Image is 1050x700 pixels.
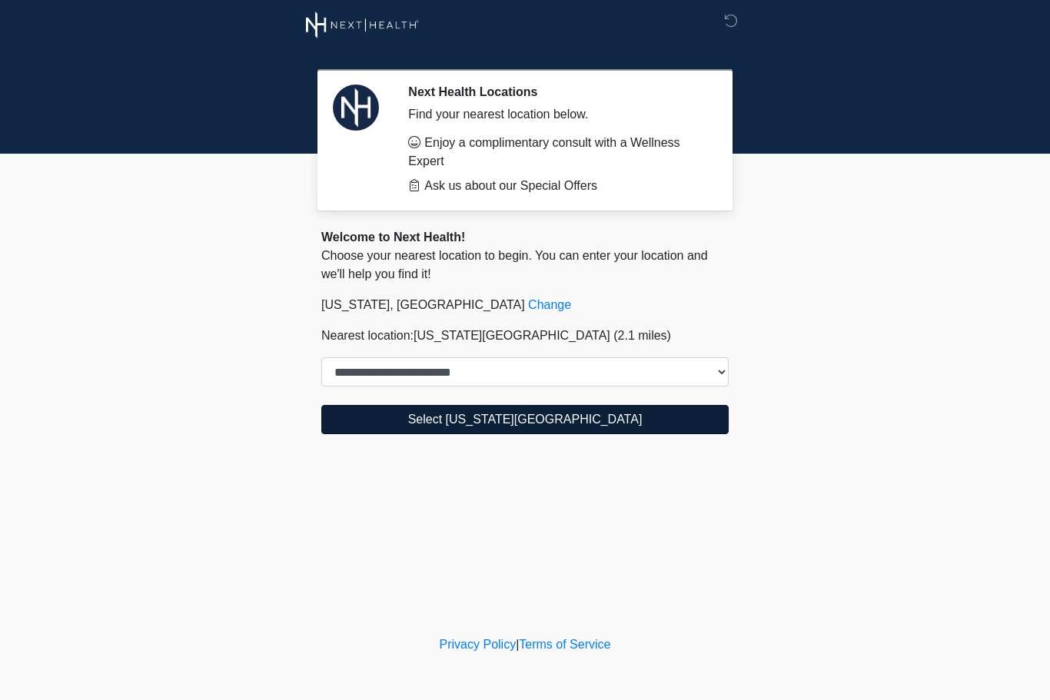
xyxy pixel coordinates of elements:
a: | [516,638,519,651]
span: Choose your nearest location to begin. You can enter your location and we'll help you find it! [321,249,708,280]
button: Select [US_STATE][GEOGRAPHIC_DATA] [321,405,729,434]
p: Nearest location: [321,327,729,345]
li: Enjoy a complimentary consult with a Wellness Expert [408,134,706,171]
li: Ask us about our Special Offers [408,177,706,195]
img: Agent Avatar [333,85,379,131]
a: Change [528,298,571,311]
div: Find your nearest location below. [408,105,706,124]
span: [US_STATE], [GEOGRAPHIC_DATA] [321,298,525,311]
div: Welcome to Next Health! [321,228,729,247]
span: (2.1 miles) [613,329,671,342]
h2: Next Health Locations [408,85,706,99]
a: Privacy Policy [440,638,517,651]
a: Terms of Service [519,638,610,651]
img: Next Health Wellness Logo [306,12,419,38]
span: [US_STATE][GEOGRAPHIC_DATA] [414,329,610,342]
